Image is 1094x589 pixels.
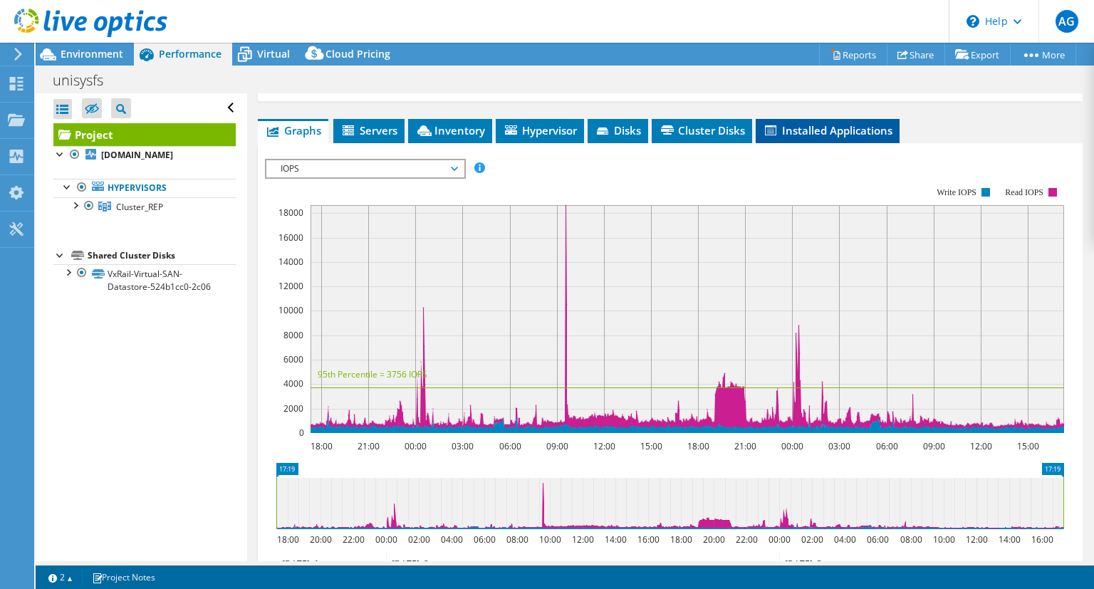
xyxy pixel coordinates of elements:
[1006,187,1044,197] text: Read IOPS
[283,329,303,341] text: 8000
[966,533,988,546] text: 12:00
[265,123,321,137] span: Graphs
[310,533,332,546] text: 20:00
[640,440,662,452] text: 15:00
[923,440,945,452] text: 09:00
[834,533,856,546] text: 04:00
[408,533,430,546] text: 02:00
[53,146,236,165] a: [DOMAIN_NAME]
[53,264,236,296] a: VxRail-Virtual-SAN-Datastore-524b1cc0-2c06
[101,149,173,161] b: [DOMAIN_NAME]
[801,533,823,546] text: 02:00
[887,43,945,66] a: Share
[257,47,290,61] span: Virtual
[358,440,380,452] text: 21:00
[116,201,163,213] span: Cluster_REP
[763,123,892,137] span: Installed Applications
[273,160,457,177] span: IOPS
[546,440,568,452] text: 09:00
[452,440,474,452] text: 03:00
[595,123,641,137] span: Disks
[781,440,803,452] text: 00:00
[867,533,889,546] text: 06:00
[503,123,577,137] span: Hypervisor
[474,533,496,546] text: 06:00
[278,304,303,316] text: 10000
[1031,533,1053,546] text: 16:00
[670,533,692,546] text: 18:00
[278,231,303,244] text: 16000
[278,207,303,219] text: 18000
[687,440,709,452] text: 18:00
[53,197,236,216] a: Cluster_REP
[970,440,992,452] text: 12:00
[278,256,303,268] text: 14000
[1056,10,1078,33] span: AG
[299,427,304,439] text: 0
[283,377,303,390] text: 4000
[593,440,615,452] text: 12:00
[325,47,390,61] span: Cloud Pricing
[277,533,299,546] text: 18:00
[441,533,463,546] text: 04:00
[967,15,979,28] svg: \n
[283,402,303,415] text: 2000
[375,533,397,546] text: 00:00
[703,533,725,546] text: 20:00
[318,368,427,380] text: 95th Percentile = 3756 IOPS
[572,533,594,546] text: 12:00
[38,568,83,586] a: 2
[343,533,365,546] text: 22:00
[828,440,850,452] text: 03:00
[933,533,955,546] text: 10:00
[499,440,521,452] text: 06:00
[637,533,660,546] text: 16:00
[659,123,745,137] span: Cluster Disks
[900,533,922,546] text: 08:00
[736,533,758,546] text: 22:00
[734,440,756,452] text: 21:00
[944,43,1011,66] a: Export
[876,440,898,452] text: 06:00
[819,43,887,66] a: Reports
[46,73,125,88] h1: unisysfs
[283,353,303,365] text: 6000
[937,187,976,197] text: Write IOPS
[405,440,427,452] text: 00:00
[88,247,236,264] div: Shared Cluster Disks
[769,533,791,546] text: 00:00
[506,533,528,546] text: 08:00
[53,179,236,197] a: Hypervisors
[340,123,397,137] span: Servers
[1010,43,1076,66] a: More
[999,533,1021,546] text: 14:00
[61,47,123,61] span: Environment
[82,568,165,586] a: Project Notes
[605,533,627,546] text: 14:00
[278,280,303,292] text: 12000
[539,533,561,546] text: 10:00
[311,440,333,452] text: 18:00
[1017,440,1039,452] text: 15:00
[159,47,222,61] span: Performance
[415,123,485,137] span: Inventory
[53,123,236,146] a: Project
